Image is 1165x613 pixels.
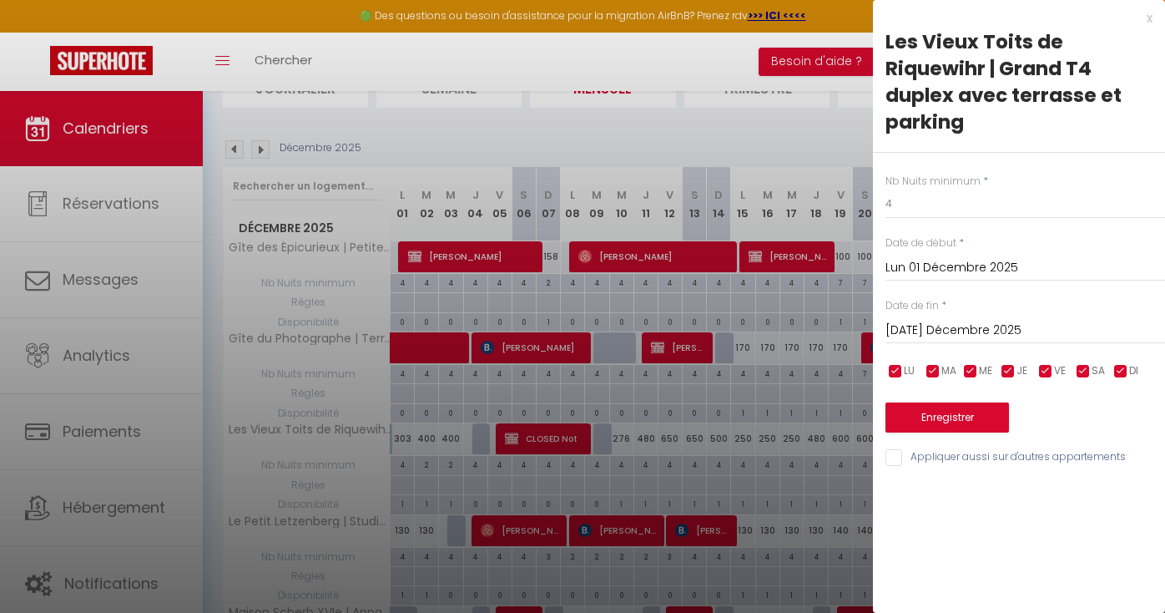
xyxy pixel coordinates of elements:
[1016,363,1027,379] span: JE
[1054,363,1066,379] span: VE
[979,363,992,379] span: ME
[885,403,1009,433] button: Enregistrer
[885,28,1152,135] div: Les Vieux Toits de Riquewihr | Grand T4 duplex avec terrasse et parking
[904,363,915,379] span: LU
[873,8,1152,28] div: x
[941,363,956,379] span: MA
[885,174,981,190] label: Nb Nuits minimum
[1129,363,1138,379] span: DI
[885,298,939,314] label: Date de fin
[1092,363,1105,379] span: SA
[885,236,956,251] label: Date de début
